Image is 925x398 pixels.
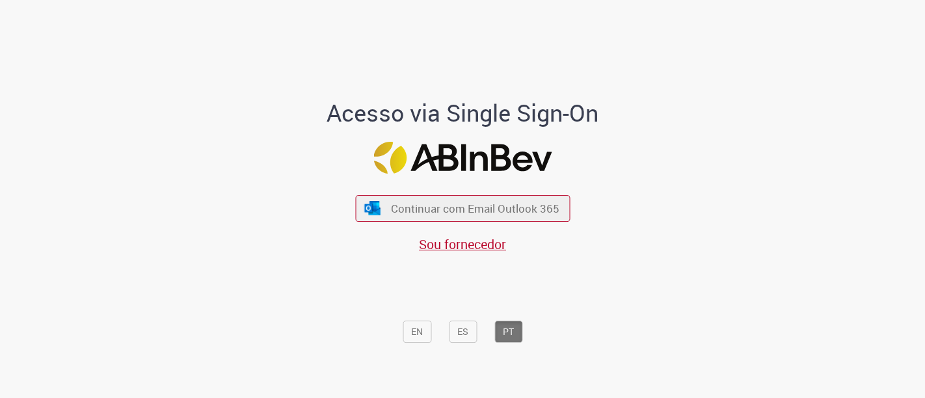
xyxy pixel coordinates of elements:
[419,235,506,253] a: Sou fornecedor
[373,142,552,174] img: Logo ABInBev
[282,100,643,126] h1: Acesso via Single Sign-On
[403,321,431,343] button: EN
[449,321,477,343] button: ES
[355,195,570,222] button: ícone Azure/Microsoft 360 Continuar com Email Outlook 365
[391,201,559,216] span: Continuar com Email Outlook 365
[364,201,382,215] img: ícone Azure/Microsoft 360
[494,321,522,343] button: PT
